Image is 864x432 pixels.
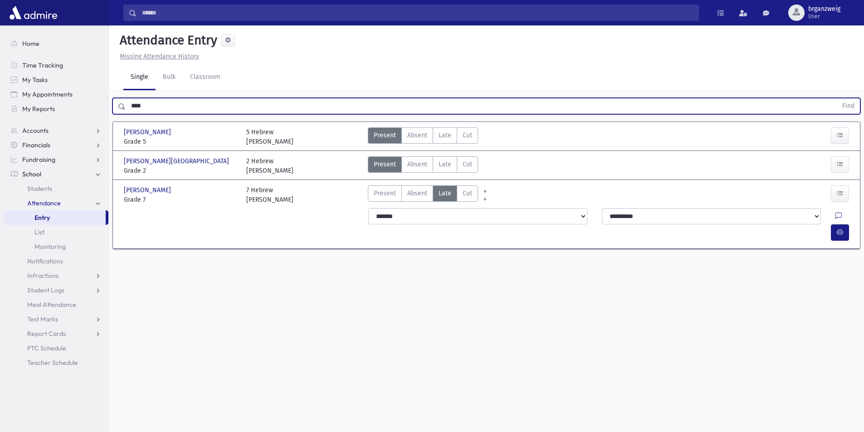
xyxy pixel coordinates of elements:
a: Monitoring [4,239,108,254]
span: Absent [407,160,427,169]
span: My Appointments [22,90,73,98]
a: Notifications [4,254,108,268]
a: Missing Attendance History [116,53,199,60]
a: School [4,167,108,181]
div: 7 Hebrew [PERSON_NAME] [246,185,293,204]
a: Report Cards [4,326,108,341]
span: PTC Schedule [27,344,66,352]
img: AdmirePro [7,4,59,22]
input: Search [137,5,698,21]
a: PTC Schedule [4,341,108,355]
span: Financials [22,141,50,149]
a: Fundraising [4,152,108,167]
a: Single [123,65,156,90]
a: Home [4,36,108,51]
span: Grade 7 [124,195,237,204]
span: Present [374,160,396,169]
span: Students [27,184,52,193]
a: Infractions [4,268,108,283]
span: Notifications [27,257,63,265]
a: List [4,225,108,239]
span: Accounts [22,126,49,135]
span: Test Marks [27,315,58,323]
span: School [22,170,41,178]
span: My Tasks [22,76,48,84]
span: Report Cards [27,330,66,338]
a: Time Tracking [4,58,108,73]
a: Classroom [183,65,228,90]
a: Entry [4,210,106,225]
div: 5 Hebrew [PERSON_NAME] [246,127,293,146]
span: brganzweig [808,5,840,13]
span: Student Logs [27,286,64,294]
span: Absent [407,131,427,140]
a: Bulk [156,65,183,90]
a: Accounts [4,123,108,138]
span: Absent [407,189,427,198]
span: Attendance [27,199,61,207]
span: Cut [463,131,472,140]
a: Teacher Schedule [4,355,108,370]
span: [PERSON_NAME] [124,185,173,195]
span: Home [22,39,39,48]
span: Late [439,131,451,140]
div: 2 Hebrew [PERSON_NAME] [246,156,293,175]
a: My Reports [4,102,108,116]
span: Cut [463,189,472,198]
span: Time Tracking [22,61,63,69]
span: Fundraising [22,155,55,164]
span: Entry [34,214,50,222]
span: Present [374,131,396,140]
span: Meal Attendance [27,301,76,309]
span: [PERSON_NAME][GEOGRAPHIC_DATA] [124,156,231,166]
span: My Reports [22,105,55,113]
span: [PERSON_NAME] [124,127,173,137]
span: Grade 5 [124,137,237,146]
div: AttTypes [368,185,478,204]
span: Cut [463,160,472,169]
span: User [808,13,840,20]
a: Students [4,181,108,196]
span: Late [439,189,451,198]
span: Present [374,189,396,198]
span: Monitoring [34,243,66,251]
div: AttTypes [368,127,478,146]
span: Infractions [27,272,59,280]
a: Test Marks [4,312,108,326]
a: My Tasks [4,73,108,87]
u: Missing Attendance History [120,53,199,60]
h5: Attendance Entry [116,33,217,48]
div: AttTypes [368,156,478,175]
a: Financials [4,138,108,152]
span: Late [439,160,451,169]
span: Teacher Schedule [27,359,78,367]
a: Meal Attendance [4,297,108,312]
span: Grade 2 [124,166,237,175]
a: My Appointments [4,87,108,102]
a: Attendance [4,196,108,210]
button: Find [837,98,860,114]
a: Student Logs [4,283,108,297]
span: List [34,228,44,236]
